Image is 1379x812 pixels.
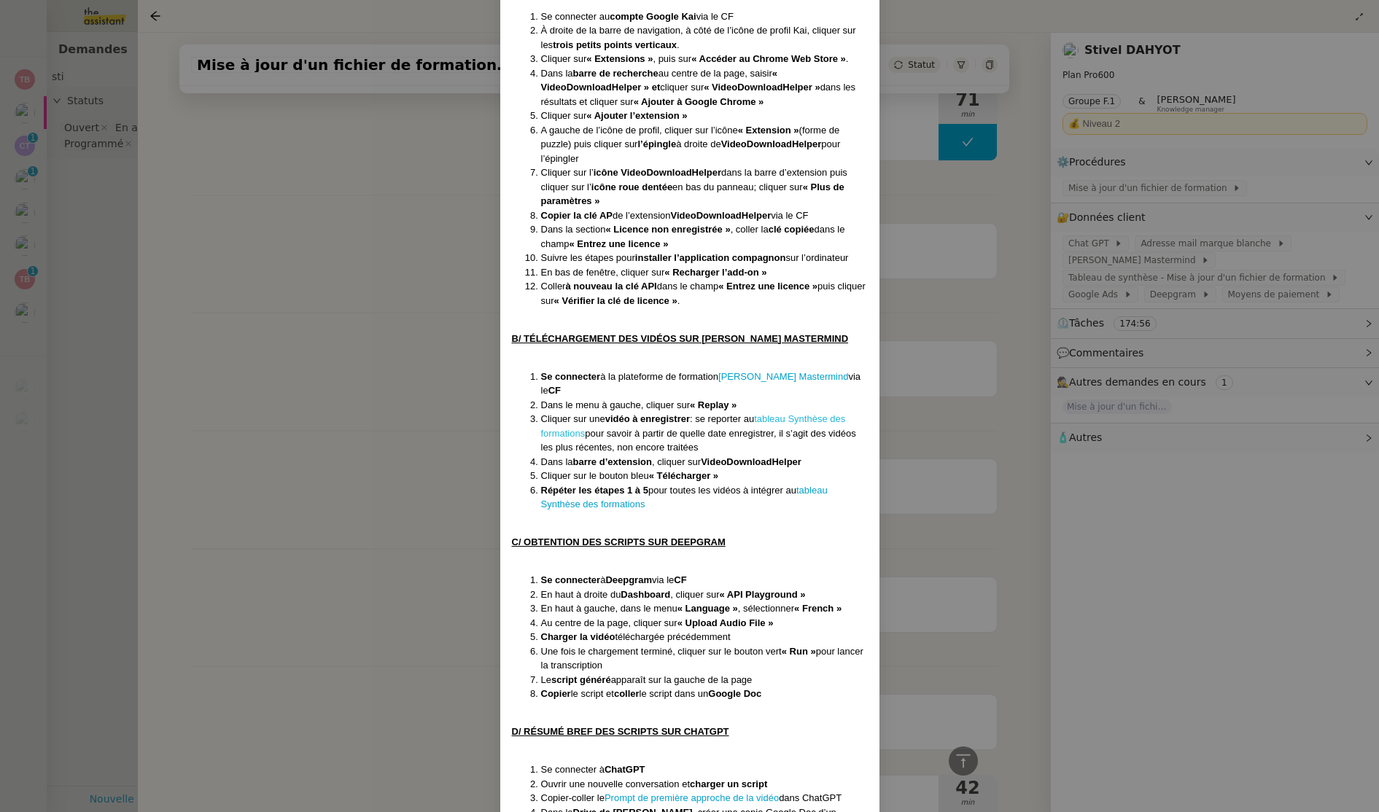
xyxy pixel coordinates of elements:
[512,726,729,737] u: D/ RÉSUMÉ BREF DES SCRIPTS SUR CHATGPT
[738,603,794,614] span: , sélectionner
[541,11,610,22] span: Se connecter au
[541,764,605,775] span: Se connecter à
[554,295,677,306] strong: « Vérifier la clé de licence »
[660,82,704,93] span: cliquer sur
[690,399,737,410] strong: « Replay »
[634,96,764,107] strong: « Ajouter à Google Chrome »
[541,413,605,424] span: Cliquer sur une
[541,688,571,699] strong: Copier
[677,295,680,306] span: .
[541,224,845,249] span: dans le champ
[541,371,601,382] strong: Se connecter
[704,82,820,93] strong: « VideoDownloadHelper »
[635,252,786,263] strong: installer l’application compagnon
[779,792,842,803] span: dans ChatGPT
[553,39,677,50] strong: trois petits points verticaux
[571,688,614,699] span: le script et
[676,138,720,149] span: à droite de
[541,167,847,192] span: dans la barre d’extension puis cliquer sur l’
[600,371,718,382] span: à la plateforme de formation
[512,333,849,344] u: B/ TÉLÉCHARGEMENT DES VIDÉOS SUR [PERSON_NAME] MASTERMIND
[605,224,730,235] strong: « Licence non enregistrée »
[541,281,866,306] span: puis cliquer sur
[541,53,587,64] span: Cliquer sur
[613,210,671,221] span: de l’extension
[541,138,841,164] span: pour l’épingler
[541,470,649,481] span: Cliquer sur le bouton bleu
[657,281,719,292] span: dans le champ
[541,674,551,685] span: Le
[541,574,601,585] strong: Se connecter
[565,281,656,292] strong: à nouveau la clé API
[541,210,613,221] strong: Copier la clé AP
[541,281,566,292] span: Coller
[649,470,718,481] strong: « Télécharger »
[586,53,653,64] strong: « Extensions »
[541,110,587,121] span: Cliquer sur
[690,413,754,424] span: : se reporter au
[541,399,691,410] span: Dans le menu à gauche, cliquer sur
[664,267,766,278] strong: « Recharger l’add-on »
[672,181,803,192] span: en bas du panneau; cliquer sur
[605,574,652,585] strong: Deepgram
[615,631,730,642] span: téléchargée précédemment
[721,138,822,149] strong: VideoDownloadHelper
[691,53,846,64] strong: « Accéder au Chrome Web Store »
[652,456,701,467] span: , cliquer sur
[652,574,674,585] span: via le
[591,181,672,192] strong: icône roue dentée
[573,456,652,467] strong: barre d’extension
[674,574,686,585] strong: CF
[701,456,801,467] strong: VideoDownloadHelper
[541,778,691,789] span: Ouvrir une nouvelle conversation et
[605,792,779,803] a: Prompt de première approche de la vidéo
[731,224,769,235] span: , coller la
[677,39,680,50] span: .
[611,674,753,685] span: apparaît sur la gauche de la page
[573,68,659,79] strong: barre de recherche
[782,646,816,657] strong: « Run »
[769,224,815,235] strong: clé copiée
[548,385,561,396] strong: CF
[794,603,842,614] strong: « French »
[640,688,709,699] span: le script dans un
[677,617,774,628] strong: « Upload Audio File »
[696,11,734,22] span: via le CF
[653,53,691,64] span: , puis sur
[541,267,665,278] span: En bas de fenêtre, cliquer sur
[541,589,621,600] span: En haut à droite du
[541,456,573,467] span: Dans la
[659,68,772,79] span: au centre de la page, saisir
[785,252,848,263] span: sur l’ordinateur
[594,167,721,178] strong: icône VideoDownloadHelper
[541,646,782,657] span: Une fois le chargement terminé, cliquer sur le bouton vert
[541,25,856,50] span: À droite de la barre de navigation, à côté de l’icône de profil Kai, cliquer sur les
[610,11,696,22] strong: compte Google Kai
[605,413,690,424] strong: vidéo à enregistrer
[541,167,594,178] span: Cliquer sur l’
[708,688,761,699] strong: Google Doc
[570,238,669,249] strong: « Entrez une licence »
[541,413,846,439] a: tableau Synthèse des formations
[605,764,645,775] strong: ChatGPT
[637,138,676,149] strong: l’épingle
[846,53,849,64] span: .
[738,125,799,136] strong: « Extension »
[541,646,863,671] span: pour lancer la transcription
[541,603,677,614] span: En haut à gauche, dans le menu
[541,125,738,136] span: A gauche de l’icône de profil, cliquer sur l’icône
[718,281,817,292] strong: « Entrez une licence »
[614,688,640,699] strong: coller
[600,574,605,585] span: à
[670,589,719,600] span: , cliquer sur
[541,68,573,79] span: Dans la
[718,371,848,382] a: [PERSON_NAME] Mastermind
[771,210,808,221] span: via le CF
[621,589,670,600] strong: Dashboard
[541,224,606,235] span: Dans la section
[541,631,615,642] strong: Charger la vidéo
[512,536,726,547] u: C/ OBTENTION DES SCRIPTS SUR DEEPGRAM
[677,603,738,614] strong: « Language »
[586,110,687,121] strong: « Ajouter l’extension »
[541,252,635,263] span: Suivre les étapes pour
